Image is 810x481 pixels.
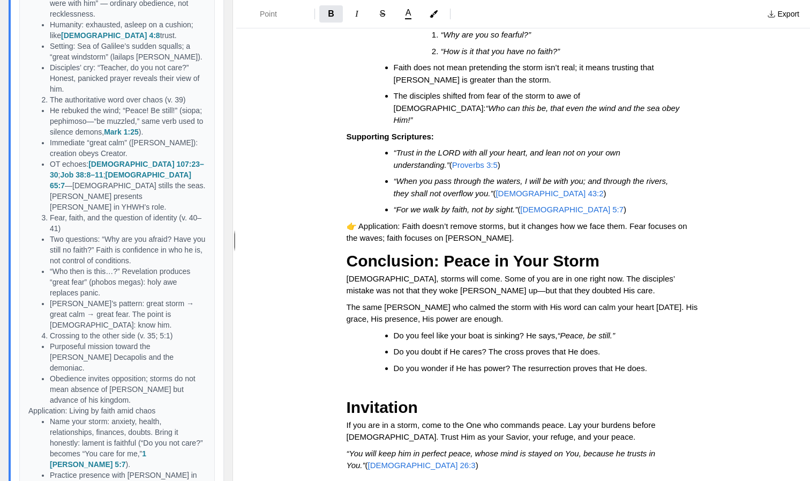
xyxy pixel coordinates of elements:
li: OT echoes: ; ; —[DEMOGRAPHIC_DATA] stills the seas. [PERSON_NAME] presents [PERSON_NAME] in YHWH’... [50,159,206,212]
span: ( [365,461,368,470]
em: “When you pass through the waters, I will be with you; and through the rivers, they shall not ove... [394,176,671,198]
li: [PERSON_NAME]’s pattern: great storm → great calm → great fear. The point is [DEMOGRAPHIC_DATA]: ... [50,298,206,330]
span: Do you doubt if He cares? The cross proves that He does. [394,347,601,356]
li: Humanity: exhausted, asleep on a cushion; like trust. [50,19,206,41]
li: “Who then is this…?” Revelation produces “great fear” (phobos megas): holy awe replaces panic. [50,266,206,298]
em: “For we walk by faith, not by sight.” [394,205,518,214]
span: The same [PERSON_NAME] who calmed the storm with His word can calm your heart [DATE]. His grace, ... [347,302,700,324]
li: Obedience invites opposition; storms do not mean absence of [PERSON_NAME] but advance of his king... [50,373,206,405]
strong: Supporting Scriptures: [347,132,434,141]
li: Two questions: “Why are you afraid? Have you still no faith?” Faith is confidence in who he is, n... [50,234,206,266]
span: Do you wonder if He has power? The resurrection proves that He does. [394,364,647,373]
span: Point [260,9,297,19]
em: “Peace, be still.” [557,331,615,340]
li: Immediate “great calm” ([PERSON_NAME]): creation obeys Creator. [50,137,206,159]
span: B [328,9,334,18]
button: A [396,6,420,21]
li: Disciples’ cry: “Teacher, do you not care?” Honest, panicked prayer reveals their view of him. [50,62,206,94]
li: Purposeful mission toward the [PERSON_NAME] Decapolis and the demoniac. [50,341,206,373]
button: Export [761,5,806,23]
a: [DEMOGRAPHIC_DATA] 4:8 [61,31,160,40]
em: “Why are you so fearful?” [441,30,531,39]
span: ) [476,461,478,470]
em: “Trust in the LORD with all your heart, and lean not on your own understanding.” [394,148,622,169]
strong: Conclusion: Peace in Your Storm [347,252,599,270]
a: [DEMOGRAPHIC_DATA] 43:2 [496,189,603,198]
a: Job 38:8–11 [60,171,103,179]
iframe: Drift Widget Chat Controller [756,427,797,468]
li: Name your storm: anxiety, health, relationships, finances, doubts. Bring it honestly: lament is f... [50,416,206,470]
span: ( [449,160,452,169]
strong: Invitation [347,398,418,416]
span: 👉 Application: Faith doesn’t remove storms, but it changes how we face them. Fear focuses on the ... [347,221,689,243]
a: [DEMOGRAPHIC_DATA] 26:3 [368,461,476,470]
li: He rebuked the wind; “Peace! Be still!” (siopa; pephimoso—“be muzzled,” same verb used to silence... [50,105,206,137]
button: Formatting Options [241,4,310,24]
a: Proverbs 3:5 [452,160,498,169]
li: Setting: Sea of Galilee’s sudden squalls; a “great windstorm” (lailaps [PERSON_NAME]). [50,41,206,62]
span: Do you feel like your boat is sinking? He says, [394,331,558,340]
span: ( [493,189,496,198]
span: ) [498,160,500,169]
em: “How is it that you have no faith?” [441,47,560,56]
a: [DEMOGRAPHIC_DATA] 65:7 [50,171,191,190]
a: [DEMOGRAPHIC_DATA] 5:7 [520,205,624,214]
p: Application: Living by faith amid chaos [28,405,206,416]
span: If you are in a storm, come to the One who commands peace. Lay your burdens before [DEMOGRAPHIC_D... [347,420,658,442]
a: Mark 1:25 [104,128,139,136]
span: ) [624,205,626,214]
li: Fear, faith, and the question of identity (v. 40–41) [50,212,206,234]
span: ( [517,205,520,214]
span: S [380,9,386,18]
span: The disciples shifted from fear of the storm to awe of [DEMOGRAPHIC_DATA]: [394,91,583,113]
button: Format Strikethrough [371,5,394,23]
li: Crossing to the other side (v. 35; 5:1) [50,330,206,341]
span: I [355,9,358,18]
button: Format Italics [345,5,369,23]
span: ) [604,189,606,198]
a: [DEMOGRAPHIC_DATA] 107:23–30 [50,160,204,179]
span: A [406,9,411,17]
li: The authoritative word over chaos (v. 39) [50,94,206,105]
button: Format Bold [319,5,343,23]
em: “Who can this be, that even the wind and the sea obey Him!” [394,103,682,125]
span: Faith does not mean pretending the storm isn’t real; it means trusting that [PERSON_NAME] is grea... [394,63,656,84]
em: “You will keep him in perfect peace, whose mind is stayed on You, because he trusts in You.” [347,449,658,470]
span: [DEMOGRAPHIC_DATA], storms will come. Some of you are in one right now. The disciples’ mistake wa... [347,274,677,295]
